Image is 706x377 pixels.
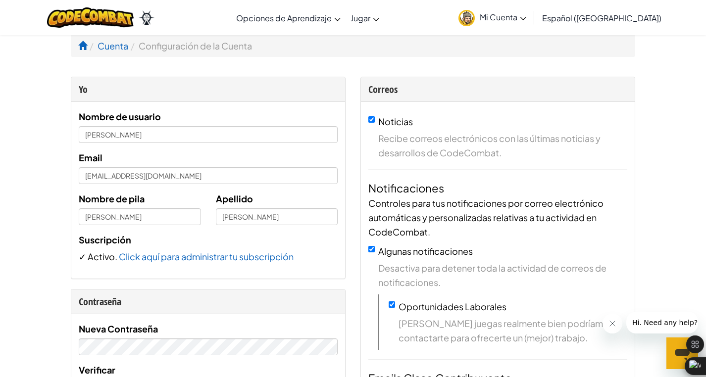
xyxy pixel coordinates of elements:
span: Español ([GEOGRAPHIC_DATA]) [542,13,661,23]
label: Noticias [378,116,413,127]
label: Nombre de pila [79,191,145,206]
h4: Notificaciones [368,180,627,196]
span: ✓ [79,251,88,262]
div: Yo [79,82,338,96]
iframe: Mensaje de la compañía [626,312,698,333]
li: Configuración de la Cuenta [128,39,252,53]
span: Controles para tus notificaciones por correo electrónico automáticas y personalizadas relativas a... [368,197,604,237]
a: Opciones de Aprendizaje [231,4,346,31]
div: Correos [368,82,627,96]
a: Español ([GEOGRAPHIC_DATA]) [537,4,666,31]
label: Nueva Contraseña [79,322,158,336]
iframe: Botón para iniciar la ventana de mensajería [666,337,698,369]
span: . [115,251,119,262]
label: Nombre de usuario [79,109,161,124]
span: Opciones de Aprendizaje [236,13,332,23]
span: [PERSON_NAME] juegas realmente bien podríamos contactarte para ofrecerte un (mejor) trabajo. [399,316,627,345]
span: Recibe correos electrónicos con las últimas noticias y desarrollos de CodeCombat. [378,131,627,160]
span: Activo [88,251,115,262]
a: Cuenta [98,40,128,51]
img: CodeCombat logo [47,7,134,28]
span: Jugar [351,13,370,23]
a: Mi Cuenta [454,2,531,33]
img: avatar [458,10,475,26]
a: Click aquí para administrar tu subscripción [119,251,294,262]
div: Contraseña [79,294,338,309]
span: Email [79,152,102,163]
label: Algunas notificaciones [378,245,473,257]
iframe: Cerrar mensaje [603,314,622,333]
span: Mi Cuenta [480,12,526,22]
img: Ozaria [139,10,154,25]
a: Jugar [346,4,384,31]
label: Oportunidades Laborales [399,301,506,312]
label: Apellido [216,191,253,206]
label: Verificar [79,363,115,377]
label: Suscripción [79,233,131,247]
span: Desactiva para detener toda la actividad de correos de notificaciones. [378,261,627,289]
